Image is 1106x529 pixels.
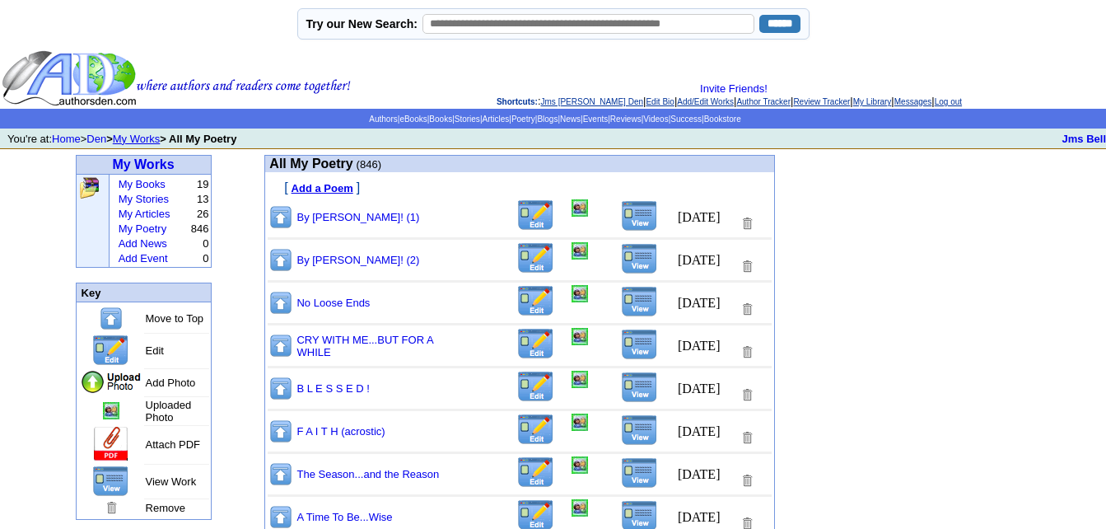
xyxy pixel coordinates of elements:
[268,290,293,316] img: Move to top
[99,306,124,331] img: Move to top
[357,180,360,194] font: ]
[704,115,741,124] a: Bookstore
[511,115,535,124] a: Poetry
[146,312,204,325] font: Move to Top
[621,414,658,446] img: View this Title
[516,456,555,489] img: Edit this Title
[621,372,658,403] img: View this Title
[399,115,427,124] a: eBooks
[82,287,101,299] font: Key
[268,333,293,358] img: Move to top
[621,243,658,274] img: View this Title
[677,97,734,106] a: Add/Edit Works
[740,473,754,489] img: Removes this Title
[572,328,588,345] img: Add/Remove Photo
[119,237,167,250] a: Add News
[357,158,381,171] font: (846)
[268,461,293,487] img: Move to top
[119,252,168,264] a: Add Event
[740,302,754,317] img: Removes this Title
[296,382,369,395] a: B L E S S E D !
[583,115,609,124] a: Events
[621,200,658,232] img: View this Title
[92,427,130,462] img: Add Attachment
[621,329,658,360] img: View this Title
[700,82,768,95] a: Invite Friends!
[113,133,161,145] a: My Works
[677,456,721,493] td: [DATE]
[740,216,754,232] img: Removes this Title
[740,344,754,360] img: Removes this Title
[516,199,555,232] img: Edit this Title
[268,247,293,273] img: Move to top
[740,430,754,446] img: Removes this Title
[296,334,432,358] a: CRY WITH ME...BUT FOR A WHILE
[146,502,185,514] font: Remove
[677,370,721,407] td: [DATE]
[455,115,480,124] a: Stories
[203,252,208,264] font: 0
[572,499,588,517] img: Add/Remove Photo
[268,419,293,444] img: Move to top
[268,376,293,401] img: Move to top
[740,387,754,403] img: Removes this Title
[736,97,791,106] a: Author Tracker
[429,115,452,124] a: Books
[78,176,100,199] img: Click to add, upload, edit and remove all your books, stories, articles and poems.
[292,180,353,194] a: Add a Poem
[197,178,208,190] font: 19
[296,254,419,266] a: By [PERSON_NAME]! (2)
[516,242,555,274] img: Edit this Title
[541,97,643,106] a: Jms [PERSON_NAME] Den
[296,297,370,309] a: No Loose Ends
[516,414,555,446] img: Edit this Title
[292,182,353,194] font: Add a Poem
[296,511,392,523] a: A Time To Be...Wise
[1062,133,1106,145] a: Jms Bell
[572,414,588,431] img: Add/Remove Photo
[191,222,209,235] font: 846
[80,370,142,395] img: Add Photo
[482,115,509,124] a: Articles
[894,97,932,106] a: Messages
[560,115,581,124] a: News
[112,157,174,171] a: My Works
[106,133,113,145] b: >
[497,97,538,106] span: Shortcuts:
[119,178,166,190] a: My Books
[306,17,418,30] label: Try our New Search:
[104,500,119,516] img: Remove this Page
[646,97,674,106] a: Edit Bio
[296,425,385,438] a: F A I T H (acrostic)
[103,402,119,419] img: Add/Remove Photo
[269,157,352,171] font: All My Poetry
[853,97,892,106] a: My Library
[740,259,754,274] img: Removes this Title
[935,97,962,106] a: Log out
[2,49,351,107] img: header_logo2.gif
[621,457,658,489] img: View this Title
[203,237,208,250] font: 0
[146,344,164,357] font: Edit
[572,199,588,217] img: Add/Remove Photo
[197,208,208,220] font: 26
[160,133,236,145] b: > All My Poetry
[572,242,588,260] img: Add/Remove Photo
[516,328,555,360] img: Edit this Title
[52,133,81,145] a: Home
[91,335,130,367] img: Edit this Title
[268,204,293,230] img: Move to top
[677,241,721,279] td: [DATE]
[146,399,192,424] font: Uploaded Photo
[516,371,555,403] img: Edit this Title
[610,115,642,124] a: Reviews
[146,438,200,451] font: Attach PDF
[119,222,167,235] a: My Poetry
[296,211,419,223] a: By [PERSON_NAME]! (1)
[86,133,106,145] a: Den
[369,115,397,124] a: Authors
[92,466,129,497] img: View this Page
[7,133,236,145] font: You're at: >
[670,115,702,124] a: Success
